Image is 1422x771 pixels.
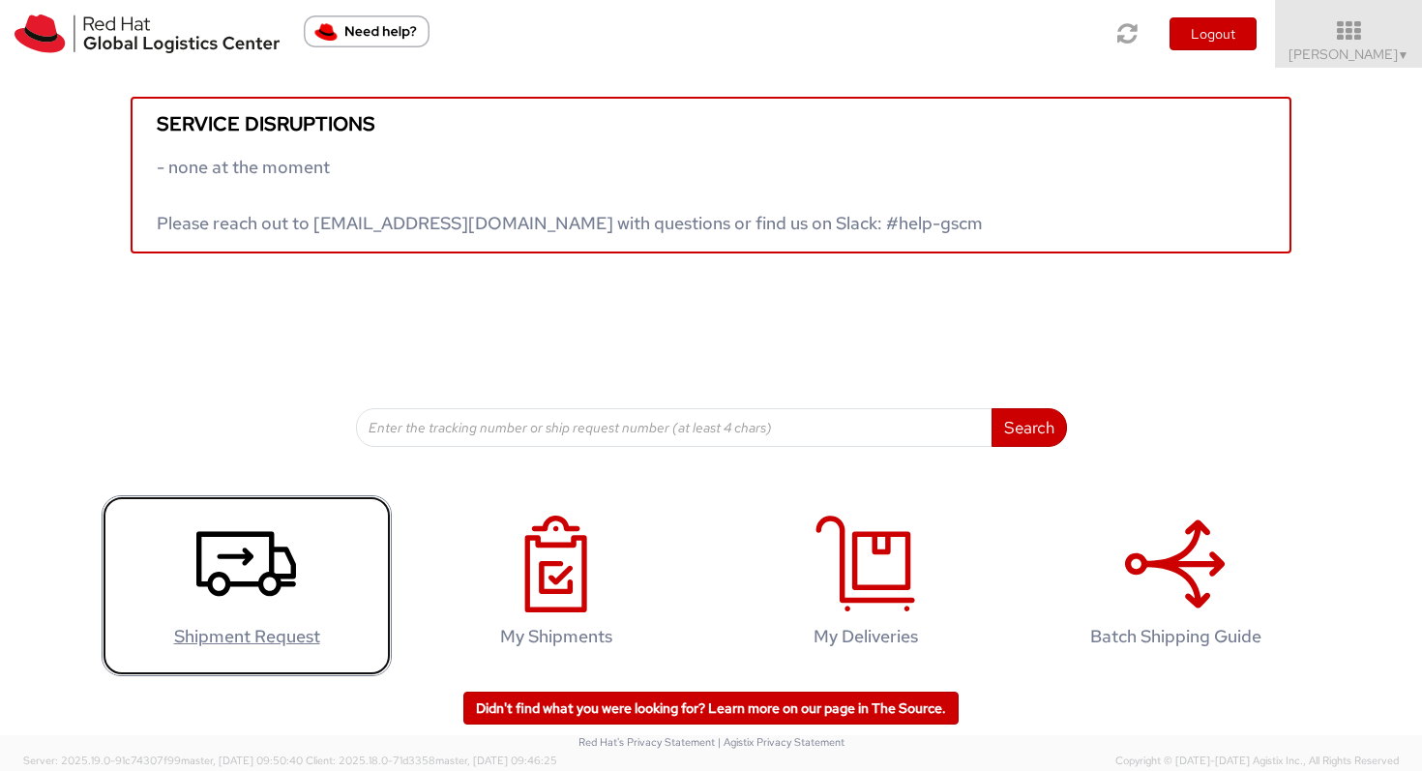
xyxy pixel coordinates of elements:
[122,627,371,646] h4: Shipment Request
[102,495,392,676] a: Shipment Request
[23,754,303,767] span: Server: 2025.19.0-91c74307f99
[157,156,983,234] span: - none at the moment Please reach out to [EMAIL_ADDRESS][DOMAIN_NAME] with questions or find us o...
[1051,627,1300,646] h4: Batch Shipping Guide
[1030,495,1320,676] a: Batch Shipping Guide
[992,408,1067,447] button: Search
[411,495,701,676] a: My Shipments
[131,97,1291,253] a: Service disruptions - none at the moment Please reach out to [EMAIL_ADDRESS][DOMAIN_NAME] with qu...
[463,692,959,725] a: Didn't find what you were looking for? Learn more on our page in The Source.
[1398,47,1409,63] span: ▼
[304,15,430,47] button: Need help?
[181,754,303,767] span: master, [DATE] 09:50:40
[356,408,992,447] input: Enter the tracking number or ship request number (at least 4 chars)
[157,113,1265,134] h5: Service disruptions
[1289,45,1409,63] span: [PERSON_NAME]
[1115,754,1399,769] span: Copyright © [DATE]-[DATE] Agistix Inc., All Rights Reserved
[578,735,715,749] a: Red Hat's Privacy Statement
[306,754,557,767] span: Client: 2025.18.0-71d3358
[1170,17,1257,50] button: Logout
[431,627,681,646] h4: My Shipments
[15,15,280,53] img: rh-logistics-00dfa346123c4ec078e1.svg
[741,627,991,646] h4: My Deliveries
[718,735,844,749] a: | Agistix Privacy Statement
[721,495,1011,676] a: My Deliveries
[435,754,557,767] span: master, [DATE] 09:46:25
